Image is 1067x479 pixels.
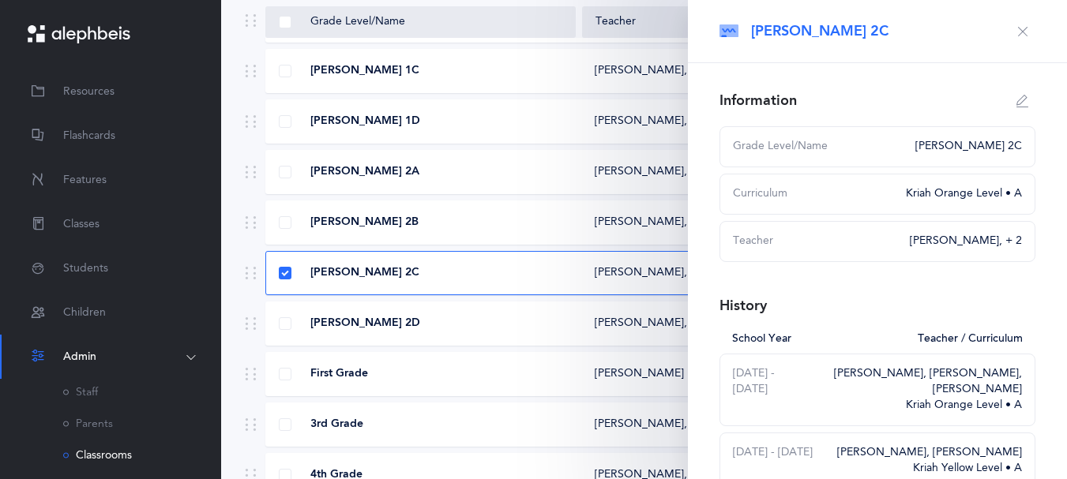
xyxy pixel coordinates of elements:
span: Students [63,260,108,277]
span: 3rd Grade [310,417,363,432]
div: School Year [732,331,908,347]
span: Resources [63,84,115,100]
div: [PERSON_NAME], [PERSON_NAME], [PERSON_NAME] [820,366,1022,398]
span: [PERSON_NAME] 1D [310,114,420,129]
span: Flashcards [63,128,115,144]
div: Teacher [733,234,900,249]
div: [PERSON_NAME]‪, + 2‬ [595,164,707,180]
div: [PERSON_NAME] 2C [906,139,1022,155]
div: [PERSON_NAME]‪, + 1‬ [595,114,707,129]
div: Grade Level/Name [279,14,562,30]
div: Grade Level/Name [733,139,906,155]
div: [DATE] - [DATE] [733,445,828,477]
span: First Grade [310,366,368,382]
span: Classes [63,216,100,233]
div: [PERSON_NAME]‪, + 2‬ [595,265,707,281]
div: Kriah Orange Level • A [896,186,1022,202]
a: Staff [63,386,98,399]
div: [PERSON_NAME]‪, + 2‬ [595,215,707,230]
span: [PERSON_NAME] 2B [310,215,419,230]
div: [PERSON_NAME], [PERSON_NAME] [837,445,1022,461]
div: Kriah Yellow Level • A [837,461,1022,477]
span: [PERSON_NAME] 1C [310,63,419,79]
span: Features [63,172,107,189]
div: [PERSON_NAME]‪, + 1‬ [595,63,707,79]
div: Teacher / Curriculum [908,331,1023,347]
span: [PERSON_NAME] 2A [310,164,419,180]
div: [PERSON_NAME] [595,366,684,382]
div: Kriah Orange Level • A [820,398,1022,414]
div: Teacher [595,14,755,30]
div: [PERSON_NAME]‪, + 2‬ [910,234,1022,249]
span: Admin [63,349,96,365]
div: [PERSON_NAME]‪, + 1‬ [595,417,707,432]
div: History [719,296,767,316]
iframe: Drift Widget Chat Controller [988,400,1048,460]
span: [PERSON_NAME] 2C [751,21,889,41]
span: [PERSON_NAME] 2D [310,316,420,331]
div: Curriculum [733,186,896,202]
div: [PERSON_NAME]‪, + 2‬ [595,316,707,331]
a: Parents [63,417,113,430]
span: [PERSON_NAME] 2C [310,265,419,281]
div: Information [719,91,797,110]
span: Children [63,305,106,321]
a: Classrooms [63,449,132,462]
div: [DATE] - [DATE] [733,366,810,414]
